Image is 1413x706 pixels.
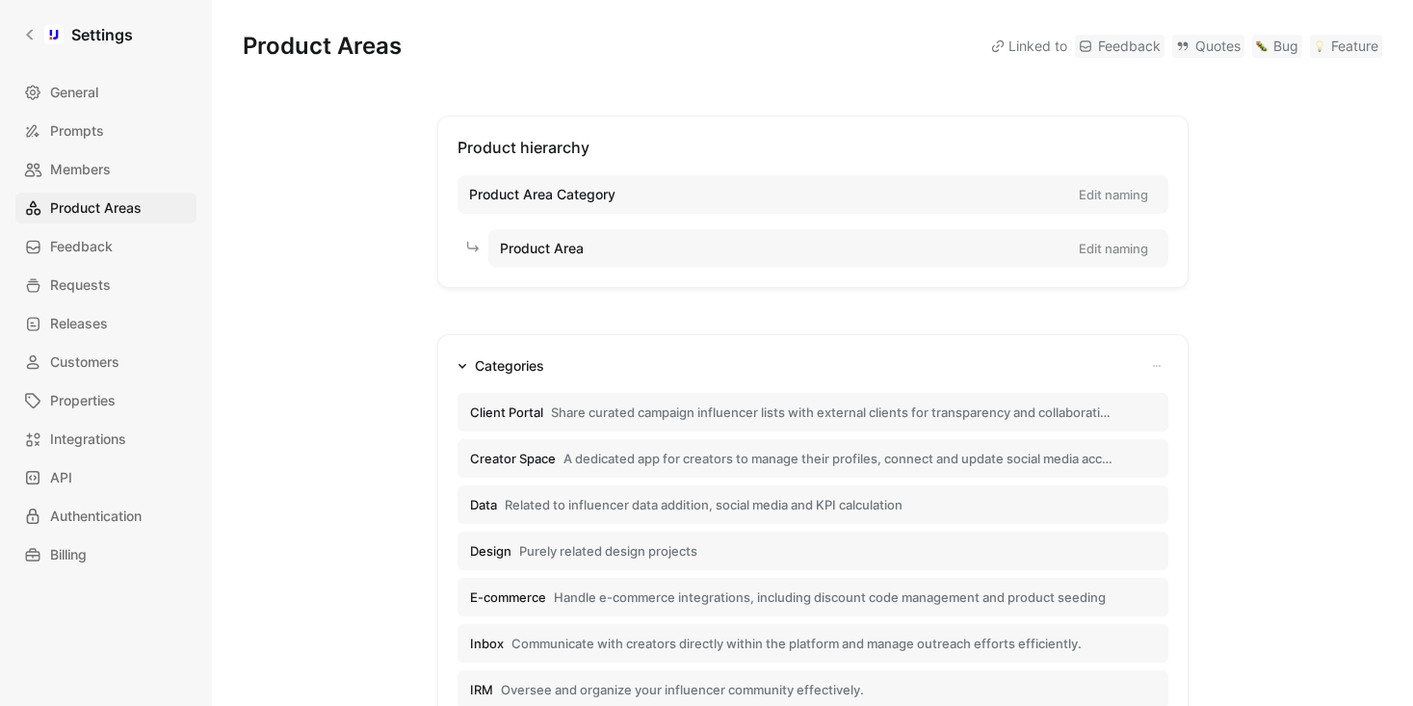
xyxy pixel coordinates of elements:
span: Purely related design projects [519,542,697,560]
span: Creator Space [470,450,556,467]
span: Inbox [470,635,504,652]
button: DataRelated to influencer data addition, social media and KPI calculation [458,485,1168,524]
span: A dedicated app for creators to manage their profiles, connect and update social media accounts, ... [563,450,1113,467]
span: Data [470,496,497,513]
a: Integrations [15,424,196,455]
a: Product Areas [15,193,196,223]
h1: Settings [71,23,133,46]
span: IRM [470,681,493,698]
button: Edit naming [1070,235,1157,262]
a: Feedback [15,231,196,262]
span: Handle e-commerce integrations, including discount code management and product seeding [554,588,1106,606]
span: Feedback [50,235,113,258]
button: Edit naming [1070,181,1157,208]
a: 🐛Bug [1252,35,1302,58]
button: InboxCommunicate with creators directly within the platform and manage outreach efforts efficiently. [458,624,1168,663]
a: 💡Feature [1310,35,1382,58]
button: Creator SpaceA dedicated app for creators to manage their profiles, connect and update social med... [458,439,1168,478]
span: Members [50,158,111,181]
span: Related to influencer data addition, social media and KPI calculation [505,496,903,513]
span: Authentication [50,505,142,528]
a: Members [15,154,196,185]
span: Product Area [500,237,584,260]
span: Oversee and organize your influencer community effectively. [501,681,864,698]
a: Releases [15,308,196,339]
span: E-commerce [470,588,546,606]
img: 🐛 [1256,40,1268,52]
span: Requests [50,274,111,297]
div: Categories [475,354,544,378]
span: Integrations [50,428,126,451]
span: Design [470,542,511,560]
a: Feedback [1075,35,1164,58]
span: Properties [50,389,116,412]
a: Quotes [1172,35,1244,58]
span: Product hierarchy [458,138,589,157]
button: Client PortalShare curated campaign influencer lists with external clients for transparency and c... [458,393,1168,431]
a: Prompts [15,116,196,146]
span: Client Portal [470,404,543,421]
a: Customers [15,347,196,378]
div: Linked to [991,35,1067,58]
a: API [15,462,196,493]
button: DesignPurely related design projects [458,532,1168,570]
a: Settings [15,15,141,54]
span: Billing [50,543,87,566]
a: Properties [15,385,196,416]
h1: Product Areas [243,31,402,62]
a: Authentication [15,501,196,532]
span: Communicate with creators directly within the platform and manage outreach efforts efficiently. [511,635,1082,652]
span: Share curated campaign influencer lists with external clients for transparency and collaboration. [551,404,1113,421]
span: General [50,81,98,104]
span: Customers [50,351,119,374]
button: E-commerceHandle e-commerce integrations, including discount code management and product seeding [458,578,1168,616]
img: 💡 [1314,40,1325,52]
button: Categories [450,354,552,378]
span: API [50,466,72,489]
span: Releases [50,312,108,335]
span: Prompts [50,119,104,143]
a: Requests [15,270,196,301]
a: General [15,77,196,108]
span: Product Area Category [469,183,615,206]
a: Billing [15,539,196,570]
span: Product Areas [50,196,142,220]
